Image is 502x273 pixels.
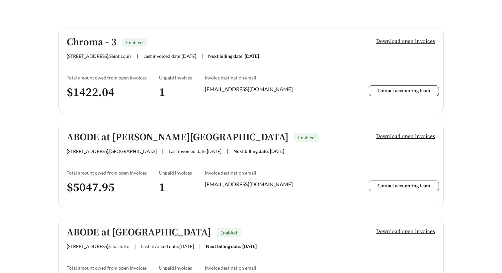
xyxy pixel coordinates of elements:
[208,53,259,59] span: Next billing date: [DATE]
[141,243,194,249] span: Last invoiced date: [DATE]
[377,88,430,94] span: Contact accounting team
[137,53,138,59] span: |
[199,243,201,249] span: |
[67,227,211,238] h5: ABODE at [GEOGRAPHIC_DATA]
[205,170,343,176] div: Invoice destination email
[67,37,117,48] h5: Chroma - 3
[67,85,159,100] h3: $ 1422.04
[376,227,435,235] span: Download open invoices
[126,40,143,45] span: Enabled
[159,85,205,100] h3: 1
[67,148,157,154] span: [STREET_ADDRESS] , [GEOGRAPHIC_DATA]
[205,265,343,271] div: Invoice destination email
[371,226,435,240] button: Download open invoices
[67,75,159,80] div: Total amount owed from open invoices
[159,75,205,80] div: Unpaid invoices
[220,230,237,235] span: Enabled
[169,148,221,154] span: Last invoiced date: [DATE]
[67,243,129,249] span: [STREET_ADDRESS] , Charlotte
[67,265,159,271] div: Total amount owed from open invoices
[159,170,205,176] div: Unpaid invoices
[205,180,343,188] div: [EMAIL_ADDRESS][DOMAIN_NAME]
[67,53,131,59] span: [STREET_ADDRESS] , Saint Louis
[202,53,203,59] span: |
[58,29,444,113] a: Chroma - 3Enabled[STREET_ADDRESS],Saint Louis|Last invoiced date:[DATE]|Next billing date: [DATE]...
[371,36,435,50] button: Download open invoices
[227,148,228,154] span: |
[67,180,159,195] h3: $ 5047.95
[376,37,435,45] span: Download open invoices
[67,132,289,143] h5: ABODE at [PERSON_NAME][GEOGRAPHIC_DATA]
[205,75,343,80] div: Invoice destination email
[376,132,435,140] span: Download open invoices
[58,124,444,208] a: ABODE at [PERSON_NAME][GEOGRAPHIC_DATA]Enabled[STREET_ADDRESS],[GEOGRAPHIC_DATA]|Last invoiced da...
[369,85,439,96] button: Contact accounting team
[377,183,430,189] span: Contact accounting team
[205,85,343,93] div: [EMAIL_ADDRESS][DOMAIN_NAME]
[134,243,136,249] span: |
[369,181,439,191] button: Contact accounting team
[371,131,435,145] button: Download open invoices
[159,180,205,195] h3: 1
[162,148,163,154] span: |
[67,170,159,176] div: Total amount owed from open invoices
[159,265,205,271] div: Unpaid invoices
[206,243,257,249] span: Next billing date: [DATE]
[143,53,196,59] span: Last invoiced date: [DATE]
[233,148,284,154] span: Next billing date: [DATE]
[298,135,315,140] span: Enabled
